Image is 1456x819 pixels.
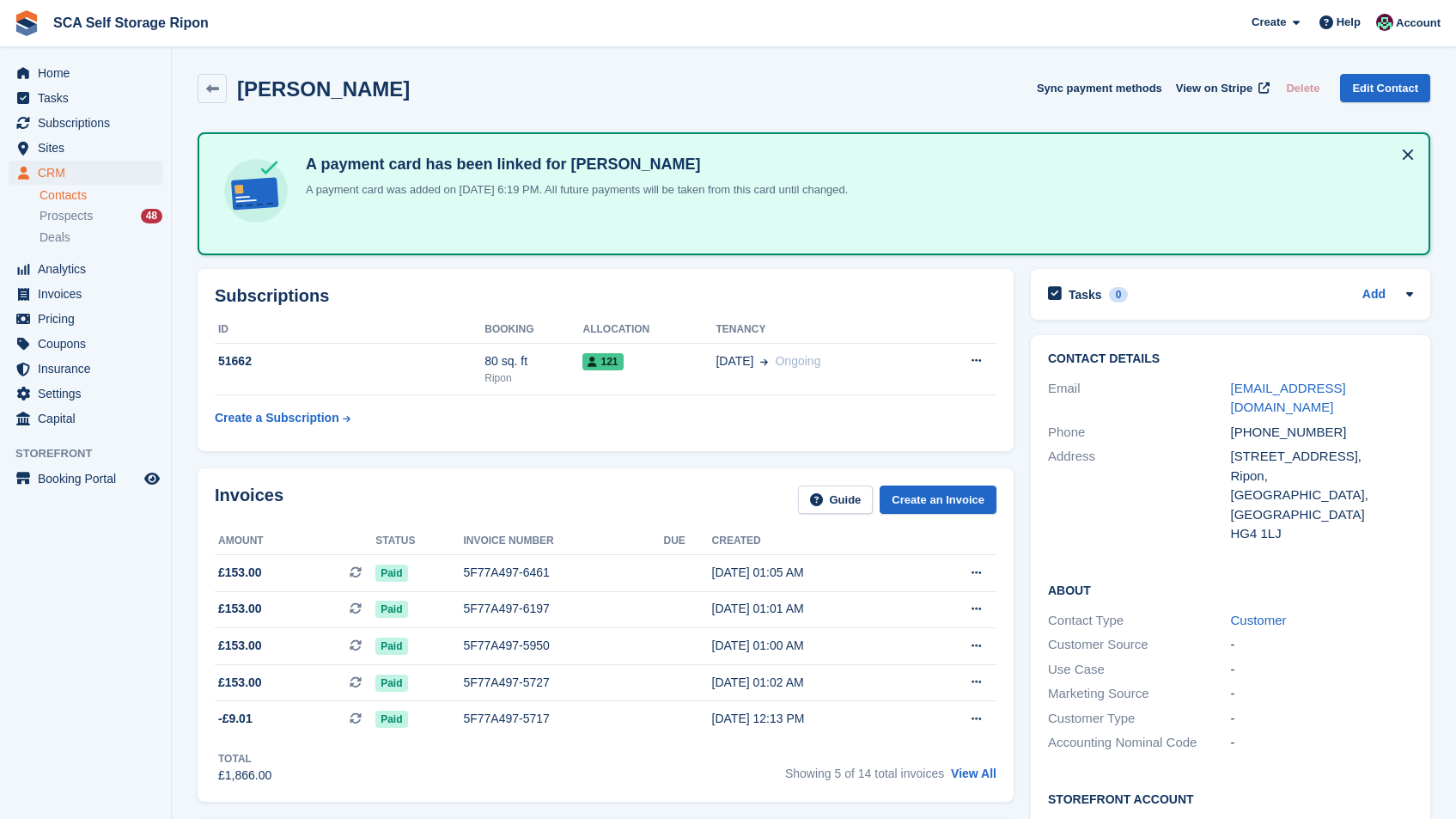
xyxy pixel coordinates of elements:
span: Analytics [38,257,141,281]
span: Sites [38,136,141,160]
img: stora-icon-8386f47178a22dfd0bd8f6a31ec36ba5ce8667c1dd55bd0f319d3a0aa187defe.svg [14,10,40,36]
span: Settings [38,382,141,406]
button: Delete [1279,74,1326,102]
a: menu [9,282,162,306]
a: menu [9,357,162,381]
div: - [1231,660,1414,680]
p: A payment card was added on [DATE] 6:19 PM. All future payments will be taken from this card unti... [299,181,848,199]
span: Capital [38,406,141,431]
div: 5F77A497-5727 [463,674,663,692]
span: Paid [375,565,407,582]
div: - [1231,709,1414,729]
a: menu [9,86,162,110]
span: Prospects [40,208,93,224]
div: 5F77A497-5717 [463,710,663,728]
span: Tasks [38,86,141,110]
img: Sam Chapman [1376,14,1393,31]
div: [DATE] 01:02 AM [712,674,917,692]
a: menu [9,406,162,431]
div: [DATE] 01:05 AM [712,564,917,582]
a: View on Stripe [1169,74,1273,102]
div: Marketing Source [1048,684,1231,704]
span: Insurance [38,357,141,381]
div: 5F77A497-6197 [463,600,663,618]
h2: About [1048,581,1413,598]
span: £153.00 [218,637,262,655]
a: Create an Invoice [880,486,996,514]
a: Preview store [142,468,162,489]
th: Status [375,528,463,555]
th: Allocation [582,316,716,344]
th: Due [664,528,712,555]
div: Ripon, [1231,467,1414,486]
a: menu [9,111,162,135]
h2: [PERSON_NAME] [237,77,410,101]
div: Customer Type [1048,709,1231,729]
span: View on Stripe [1176,80,1252,97]
div: - [1231,684,1414,704]
div: Ripon [484,370,582,386]
span: Booking Portal [38,467,141,491]
a: menu [9,467,162,491]
span: Subscriptions [38,111,141,135]
span: £153.00 [218,674,262,692]
div: [DATE] 12:13 PM [712,710,917,728]
a: Edit Contact [1340,74,1430,102]
h2: Invoices [215,486,283,514]
th: Invoice number [463,528,663,555]
h2: Storefront Account [1048,790,1413,807]
h2: Tasks [1069,287,1102,303]
span: Paid [375,601,407,618]
div: [STREET_ADDRESS], [1231,447,1414,467]
div: Accounting Nominal Code [1048,733,1231,753]
span: Account [1396,15,1441,32]
div: [GEOGRAPHIC_DATA] [1231,505,1414,525]
a: Guide [798,486,874,514]
span: Showing 5 of 14 total invoices [785,767,944,780]
h4: A payment card has been linked for [PERSON_NAME] [299,155,848,174]
a: Deals [40,229,162,247]
span: CRM [38,161,141,185]
h2: Subscriptions [215,286,996,306]
span: Home [38,61,141,85]
a: Prospects 48 [40,207,162,225]
th: Amount [215,528,375,555]
div: 51662 [215,352,484,370]
div: 5F77A497-5950 [463,637,663,655]
div: Create a Subscription [215,409,339,427]
span: Paid [375,675,407,692]
a: Create a Subscription [215,402,350,434]
span: Create [1252,14,1286,31]
a: menu [9,136,162,160]
div: Email [1048,379,1231,418]
span: £153.00 [218,564,262,582]
div: [PHONE_NUMBER] [1231,423,1414,443]
a: [EMAIL_ADDRESS][DOMAIN_NAME] [1231,381,1346,415]
a: Contacts [40,187,162,204]
a: menu [9,257,162,281]
a: View All [951,767,996,780]
span: Storefront [15,445,171,462]
span: Coupons [38,332,141,356]
div: - [1231,733,1414,753]
span: Invoices [38,282,141,306]
div: [DATE] 01:01 AM [712,600,917,618]
th: Tenancy [716,316,924,344]
div: Address [1048,447,1231,544]
th: Booking [484,316,582,344]
span: [DATE] [716,352,753,370]
div: Use Case [1048,660,1231,680]
a: Add [1362,285,1386,305]
span: -£9.01 [218,710,253,728]
div: £1,866.00 [218,767,271,785]
a: menu [9,382,162,406]
span: Help [1337,14,1361,31]
div: Total [218,751,271,767]
div: - [1231,635,1414,655]
span: Paid [375,638,407,655]
span: 121 [582,353,623,370]
span: £153.00 [218,600,262,618]
div: HG4 1LJ [1231,524,1414,544]
div: 0 [1109,287,1129,303]
img: card-linked-ebf98d0992dc2aeb22e95c0e3c79077019eb2392cfd83c6a337811c24bc77127.svg [220,155,292,227]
